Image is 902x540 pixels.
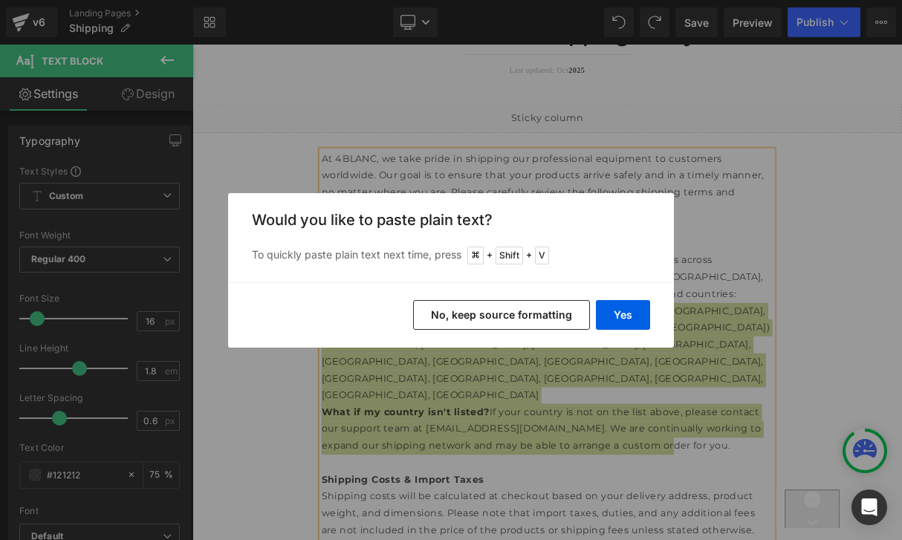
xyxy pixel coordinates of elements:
span: + [487,248,493,263]
span: 2025 [476,26,497,37]
span: Shift [496,247,523,264]
span: Last updated: Oct [402,26,477,37]
p: To quickly paste plain text next time, press [252,247,650,264]
div: At 4BLANC, we take pride in shipping our professional equipment to customers worldwide. Our goal ... [163,134,736,219]
div: We are proud to offer worldwide shipping to a broad range of countries across [GEOGRAPHIC_DATA], ... [163,262,736,326]
strong: What if my country isn't listed? [163,458,376,472]
div: Open Intercom Messenger [851,489,887,525]
span: V [535,247,549,264]
div: If your country is not on the list above, please contact our support team at [EMAIL_ADDRESS][DOMA... [163,455,736,518]
button: No, keep source formatting [413,300,590,330]
span: + [526,248,532,263]
button: Yes [596,300,650,330]
h3: Would you like to paste plain text? [252,211,650,229]
div: [GEOGRAPHIC_DATA] [GEOGRAPHIC_DATA] ([GEOGRAPHIC_DATA]), [GEOGRAPHIC_DATA], [GEOGRAPHIC_DATA] ([G... [163,327,736,455]
strong: Shipping Destinations [163,244,312,258]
